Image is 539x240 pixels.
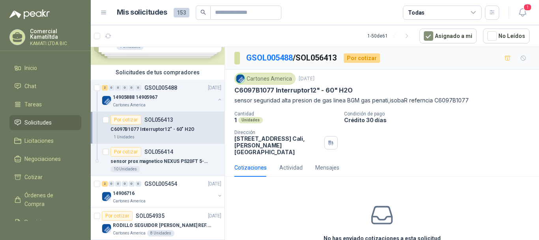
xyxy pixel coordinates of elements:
a: Por cotizarSOL056413C6097B1077 Interruptor12" - 60" H2O1 Unidades [91,112,225,144]
div: Mensajes [315,163,339,172]
p: KAMATI LTDA BIC [30,41,81,46]
img: Company Logo [102,192,111,201]
a: 2 0 0 0 0 0 GSOL005454[DATE] Company Logo14906716Cartones America [102,179,223,204]
p: sensor prox magnetico NEXUS PS20FT 5-240 [110,158,209,165]
span: Órdenes de Compra [24,191,74,208]
div: 8 Unidades [147,230,174,236]
p: Cartones America [113,198,146,204]
div: 1 - 50 de 61 [367,30,413,42]
p: 14906716 [113,190,135,197]
div: Solicitudes de tus compradores [91,65,225,80]
div: 0 [129,181,135,187]
div: 0 [109,85,114,91]
a: Por cotizarSOL056414sensor prox magnetico NEXUS PS20FT 5-24010 Unidades [91,144,225,176]
p: 1 [234,117,237,123]
div: Cartones America [234,73,296,85]
div: 0 [135,85,141,91]
a: GSOL005488 [246,53,293,62]
a: Remisiones [9,215,81,230]
div: Actividad [279,163,303,172]
button: Asignado a mi [419,28,477,43]
p: [DATE] [208,84,221,92]
p: C6097B1077 Interruptor12" - 60" H2O [110,126,195,133]
div: 0 [109,181,114,187]
span: Solicitudes [24,118,52,127]
img: Company Logo [236,74,245,83]
span: Cotizar [24,173,43,181]
div: Cotizaciones [234,163,267,172]
p: SOL056413 [144,117,173,123]
p: RODILLO SEGUIDOR [PERSON_NAME] REF. NATV-17-PPA [PERSON_NAME] [113,222,211,229]
div: Unidades [238,117,263,123]
p: [STREET_ADDRESS] Cali , [PERSON_NAME][GEOGRAPHIC_DATA] [234,135,321,155]
p: 14905888 14905967 [113,94,157,101]
a: 2 0 0 0 0 0 GSOL005488[DATE] Company Logo14905888 14905967Cartones America [102,83,223,108]
h1: Mis solicitudes [117,7,167,18]
div: Por cotizar [344,53,380,63]
div: 0 [122,85,128,91]
button: No Leídos [483,28,530,43]
div: 2 [102,181,108,187]
span: Tareas [24,100,42,109]
span: Chat [24,82,36,91]
p: Crédito 30 días [344,117,536,123]
p: GSOL005488 [144,85,177,91]
div: 0 [122,181,128,187]
a: Negociaciones [9,151,81,166]
button: 1 [515,6,530,20]
div: 10 Unidades [110,166,140,172]
div: 0 [115,181,121,187]
p: [DATE] [299,75,314,83]
a: Chat [9,79,81,94]
span: Inicio [24,64,37,72]
div: Por cotizar [110,115,141,125]
p: Cartones America [113,230,146,236]
a: Solicitudes [9,115,81,130]
div: 2 [102,85,108,91]
p: / SOL056413 [246,52,337,64]
div: Por cotizar [110,147,141,157]
a: Órdenes de Compra [9,188,81,212]
div: 0 [135,181,141,187]
span: search [200,9,206,15]
p: SOL056414 [144,149,173,155]
a: Tareas [9,97,81,112]
p: GSOL005454 [144,181,177,187]
div: Por cotizar [102,211,133,221]
span: Licitaciones [24,136,54,145]
p: sensor seguridad alta presion de gas linea BGM gas penati,isobaR referncia C6097B1077 [234,96,530,105]
span: 1 [523,4,532,11]
a: Por cotizarSOL054935[DATE] Company LogoRODILLO SEGUIDOR [PERSON_NAME] REF. NATV-17-PPA [PERSON_NA... [91,208,225,240]
p: Cartones America [113,102,146,108]
div: 0 [115,85,121,91]
p: Cantidad [234,111,338,117]
a: Cotizar [9,170,81,185]
img: Company Logo [102,224,111,233]
p: [DATE] [208,180,221,188]
span: Remisiones [24,218,54,227]
p: Comercial Kamatiltda [30,28,81,40]
img: Company Logo [102,96,111,105]
p: Condición de pago [344,111,536,117]
div: 1 Unidades [110,134,138,140]
span: Negociaciones [24,155,61,163]
a: Licitaciones [9,133,81,148]
img: Logo peakr [9,9,50,19]
p: [DATE] [208,212,221,220]
div: 0 [129,85,135,91]
a: Inicio [9,60,81,76]
span: 153 [174,8,189,17]
p: SOL054935 [136,213,165,219]
div: Todas [408,8,425,17]
p: Dirección [234,130,321,135]
p: C6097B1077 Interruptor12" - 60" H2O [234,86,353,94]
